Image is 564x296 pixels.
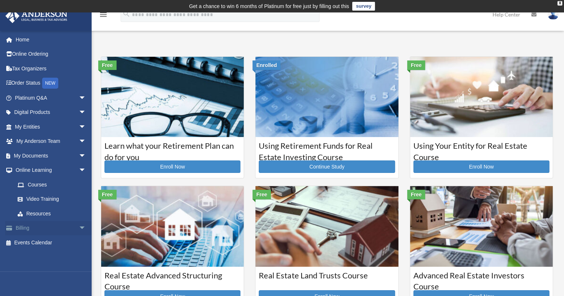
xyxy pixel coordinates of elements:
[79,221,93,236] span: arrow_drop_down
[79,105,93,120] span: arrow_drop_down
[5,148,97,163] a: My Documentsarrow_drop_down
[79,163,93,178] span: arrow_drop_down
[352,2,375,11] a: survey
[259,160,395,173] a: Continue Study
[252,60,280,70] div: Enrolled
[407,190,425,199] div: Free
[98,60,117,70] div: Free
[5,32,97,47] a: Home
[5,90,97,105] a: Platinum Q&Aarrow_drop_down
[122,10,130,18] i: search
[5,61,97,76] a: Tax Organizers
[557,1,562,5] div: close
[104,160,240,173] a: Enroll Now
[104,270,240,288] h3: Real Estate Advanced Structuring Course
[413,160,549,173] a: Enroll Now
[259,270,395,288] h3: Real Estate Land Trusts Course
[79,134,93,149] span: arrow_drop_down
[5,221,97,236] a: Billingarrow_drop_down
[5,47,97,62] a: Online Ordering
[548,9,559,20] img: User Pic
[407,60,425,70] div: Free
[42,78,58,89] div: NEW
[3,9,70,23] img: Anderson Advisors Platinum Portal
[79,119,93,134] span: arrow_drop_down
[5,235,97,250] a: Events Calendar
[413,140,549,159] h3: Using Your Entity for Real Estate Course
[5,134,97,149] a: My Anderson Teamarrow_drop_down
[5,105,97,120] a: Digital Productsarrow_drop_down
[99,10,108,19] i: menu
[189,2,349,11] div: Get a chance to win 6 months of Platinum for free just by filling out this
[79,90,93,106] span: arrow_drop_down
[5,119,97,134] a: My Entitiesarrow_drop_down
[10,206,97,221] a: Resources
[413,270,549,288] h3: Advanced Real Estate Investors Course
[99,13,108,19] a: menu
[10,177,93,192] a: Courses
[104,140,240,159] h3: Learn what your Retirement Plan can do for you
[252,190,271,199] div: Free
[10,192,97,207] a: Video Training
[98,190,117,199] div: Free
[5,163,97,178] a: Online Learningarrow_drop_down
[259,140,395,159] h3: Using Retirement Funds for Real Estate Investing Course
[5,76,97,91] a: Order StatusNEW
[79,148,93,163] span: arrow_drop_down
